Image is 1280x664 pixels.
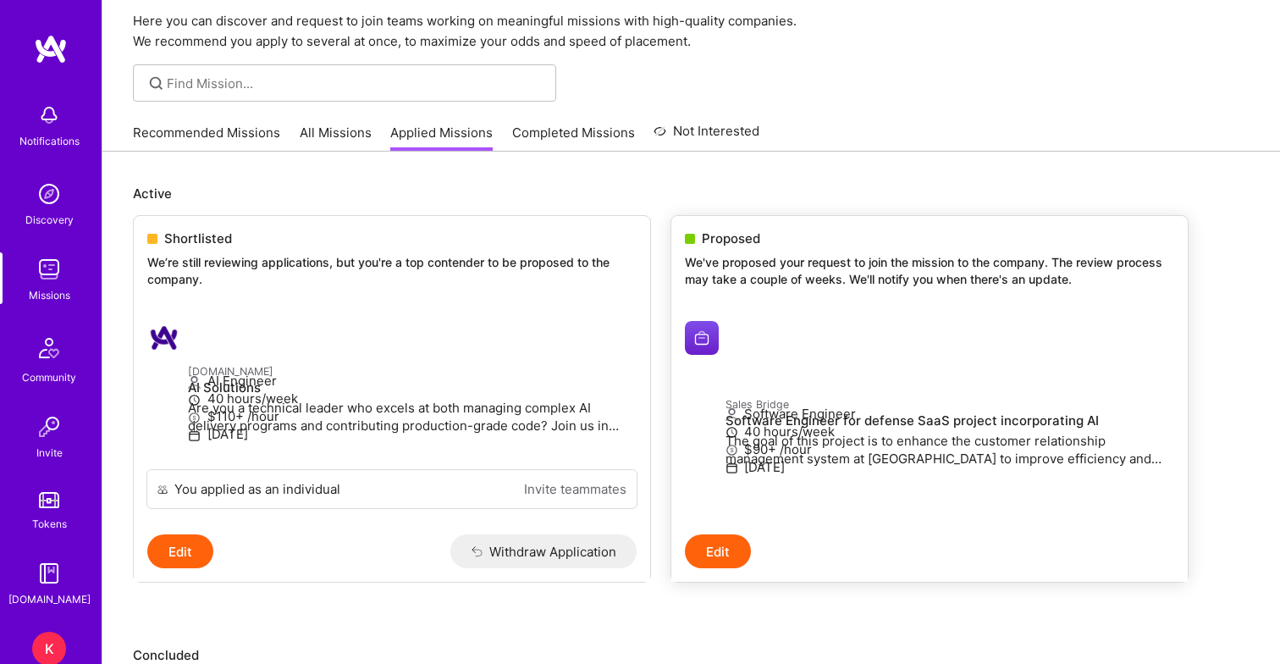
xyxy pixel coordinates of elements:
[188,394,201,407] i: icon Clock
[726,423,1174,440] p: 40 hours/week
[726,408,738,421] i: icon Applicant
[188,390,637,407] p: 40 hours/week
[174,480,340,498] div: You applied as an individual
[133,185,1250,202] p: Active
[147,254,637,287] p: We’re still reviewing applications, but you're a top contender to be proposed to the company.
[726,444,738,456] i: icon MoneyGray
[22,368,76,386] div: Community
[36,444,63,462] div: Invite
[726,458,1174,476] p: [DATE]
[134,307,650,469] a: A.Team company logo[DOMAIN_NAME]AI SolutionsAre you a technical leader who excels at both managin...
[25,211,74,229] div: Discovery
[133,124,280,152] a: Recommended Missions
[654,121,759,152] a: Not Interested
[146,74,166,93] i: icon SearchGrey
[726,440,1174,458] p: $90+ /hour
[147,534,213,568] button: Edit
[32,515,67,533] div: Tokens
[390,124,493,152] a: Applied Missions
[133,11,1250,52] p: Here you can discover and request to join teams working on meaningful missions with high-quality ...
[32,177,66,211] img: discovery
[450,534,637,568] button: Withdraw Application
[32,98,66,132] img: bell
[147,321,181,355] img: A.Team company logo
[19,132,80,150] div: Notifications
[188,412,201,424] i: icon MoneyGray
[702,230,760,247] span: Proposed
[167,75,543,92] input: Find Mission...
[32,410,66,444] img: Invite
[39,492,59,508] img: tokens
[726,405,1174,423] p: Software Engineer
[300,124,372,152] a: All Missions
[726,462,738,474] i: icon Calendar
[685,254,1174,287] p: We've proposed your request to join the mission to the company. The review process may take a cou...
[188,407,637,425] p: $110+ /hour
[133,646,1250,664] p: Concluded
[512,124,635,152] a: Completed Missions
[524,480,626,498] a: Invite teammates
[685,534,751,568] button: Edit
[685,321,719,355] img: Sales Bridge company logo
[32,556,66,590] img: guide book
[188,425,637,443] p: [DATE]
[29,328,69,368] img: Community
[29,286,70,304] div: Missions
[188,429,201,442] i: icon Calendar
[164,230,232,247] span: Shortlisted
[32,252,66,286] img: teamwork
[188,372,637,390] p: AI Engineer
[34,34,68,64] img: logo
[726,426,738,439] i: icon Clock
[671,307,1188,534] a: Sales Bridge company logoSales BridgeSoftware Engineer for defense SaaS project incorporating AIT...
[8,590,91,608] div: [DOMAIN_NAME]
[188,376,201,389] i: icon Applicant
